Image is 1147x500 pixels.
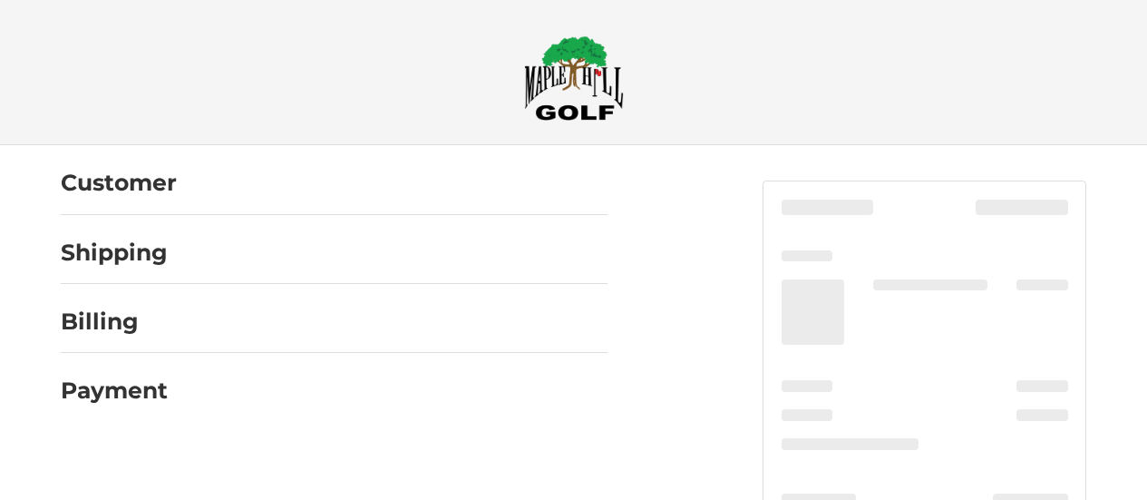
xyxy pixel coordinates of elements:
[61,239,168,267] h2: Shipping
[61,169,177,197] h2: Customer
[61,377,168,405] h2: Payment
[524,35,624,121] img: Maple Hill Golf
[61,308,167,336] h2: Billing
[997,451,1147,500] iframe: Google Customer Reviews
[18,422,216,482] iframe: Gorgias live chat messenger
